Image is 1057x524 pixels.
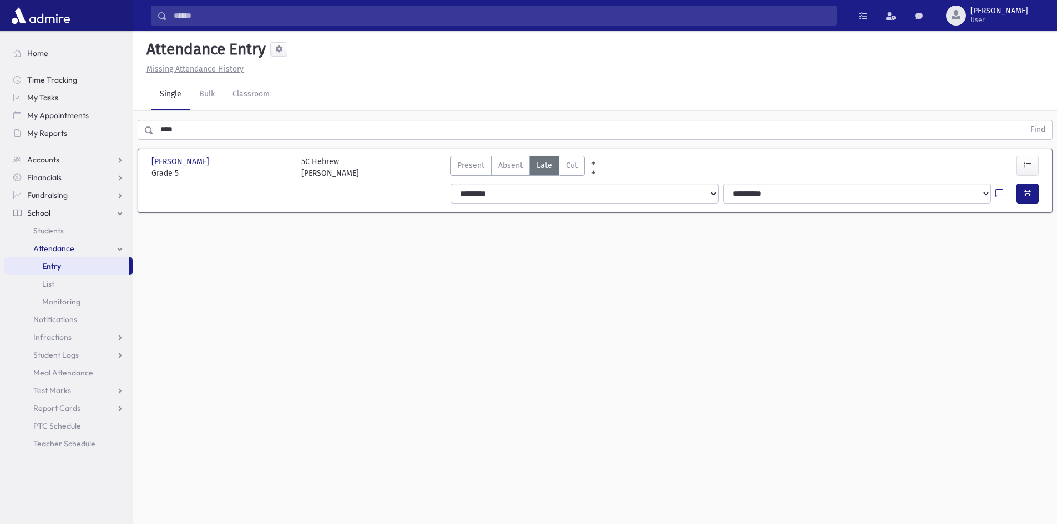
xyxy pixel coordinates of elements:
[4,222,133,240] a: Students
[4,71,133,89] a: Time Tracking
[4,311,133,328] a: Notifications
[27,155,59,165] span: Accounts
[498,160,523,171] span: Absent
[190,79,224,110] a: Bulk
[457,160,484,171] span: Present
[4,240,133,257] a: Attendance
[33,421,81,431] span: PTC Schedule
[33,439,95,449] span: Teacher Schedule
[4,204,133,222] a: School
[27,93,58,103] span: My Tasks
[4,186,133,204] a: Fundraising
[33,368,93,378] span: Meal Attendance
[970,16,1028,24] span: User
[4,257,129,275] a: Entry
[224,79,279,110] a: Classroom
[33,243,74,253] span: Attendance
[146,64,244,74] u: Missing Attendance History
[27,208,50,218] span: School
[142,64,244,74] a: Missing Attendance History
[301,156,359,179] div: 5C Hebrew [PERSON_NAME]
[167,6,836,26] input: Search
[4,169,133,186] a: Financials
[27,75,77,85] span: Time Tracking
[566,160,578,171] span: Cut
[4,381,133,399] a: Test Marks
[4,399,133,417] a: Report Cards
[4,328,133,346] a: Infractions
[27,128,67,138] span: My Reports
[1024,120,1052,139] button: Find
[4,435,133,452] a: Teacher Schedule
[4,275,133,293] a: List
[33,403,80,413] span: Report Cards
[151,167,290,179] span: Grade 5
[27,190,68,200] span: Fundraising
[9,4,73,27] img: AdmirePro
[142,40,266,59] h5: Attendance Entry
[4,44,133,62] a: Home
[33,314,77,324] span: Notifications
[4,106,133,124] a: My Appointments
[33,385,71,395] span: Test Marks
[42,261,61,271] span: Entry
[4,89,133,106] a: My Tasks
[27,48,48,58] span: Home
[4,346,133,364] a: Student Logs
[151,79,190,110] a: Single
[4,293,133,311] a: Monitoring
[4,364,133,381] a: Meal Attendance
[970,7,1028,16] span: [PERSON_NAME]
[33,350,79,360] span: Student Logs
[42,279,54,289] span: List
[27,110,89,120] span: My Appointments
[537,160,552,171] span: Late
[4,124,133,142] a: My Reports
[4,417,133,435] a: PTC Schedule
[33,226,64,236] span: Students
[42,297,80,307] span: Monitoring
[450,156,585,179] div: AttTypes
[4,151,133,169] a: Accounts
[33,332,72,342] span: Infractions
[151,156,211,167] span: [PERSON_NAME]
[27,172,62,182] span: Financials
